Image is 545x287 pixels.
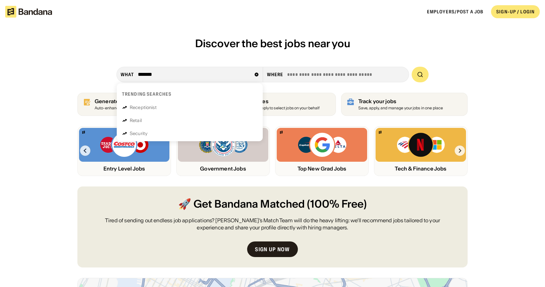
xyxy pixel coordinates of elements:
img: Left Arrow [80,145,90,156]
a: Sign up now [247,241,298,257]
span: 🚀 Get Bandana Matched [178,197,305,212]
img: Bank of America, Netflix, Microsoft logos [396,132,445,158]
img: Right Arrow [455,145,465,156]
img: Bandana logo [82,131,85,134]
img: Bandana logo [379,131,381,134]
div: Tech & Finance Jobs [376,166,466,172]
div: Generate resume [95,98,177,104]
img: Trader Joe’s, Costco, Target logos [100,132,149,158]
div: what [121,72,134,77]
div: Entry Level Jobs [79,166,169,172]
div: Sign up now [255,247,290,252]
div: SIGN-UP / LOGIN [496,9,535,15]
a: Bandana logoTrader Joe’s, Costco, Target logosEntry Level Jobs [77,126,171,176]
a: Bandana logoCapital One, Google, Delta logosTop New Grad Jobs [275,126,369,176]
div: Retail [130,118,142,123]
div: Allow Bandana to apply to select jobs on your behalf [226,106,320,110]
div: Government Jobs [178,166,268,172]
span: Discover the best jobs near you [195,37,350,50]
a: Bandana logoBank of America, Netflix, Microsoft logosTech & Finance Jobs [374,126,468,176]
div: Receptionist [130,105,157,110]
a: Track your jobs Save, apply, and manage your jobs in one place [341,93,468,116]
div: Save, apply, and manage your jobs in one place [358,106,443,110]
div: Trending searches [122,91,171,97]
img: Capital One, Google, Delta logos [297,132,347,158]
div: Track your jobs [358,98,443,104]
a: Employers/Post a job [427,9,483,15]
div: Where [267,72,284,77]
a: Generate resume (100% free)Auto-enhance your resume to land interviews [77,93,204,116]
div: Auto-enhance your resume to land interviews [95,106,177,110]
span: (100% Free) [307,197,367,212]
div: Tired of sending out endless job applications? [PERSON_NAME]’s Match Team will do the heavy lifti... [93,217,452,231]
a: Bandana logoFBI, DHS, MWRD logosGovernment Jobs [176,126,270,176]
div: Get job matches [226,98,320,104]
div: Security [130,131,148,136]
img: FBI, DHS, MWRD logos [198,132,248,158]
img: Bandana logotype [5,6,52,18]
img: Bandana logo [280,131,283,134]
a: Get job matches Allow Bandana to apply to select jobs on your behalf [209,93,336,116]
div: Top New Grad Jobs [277,166,367,172]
